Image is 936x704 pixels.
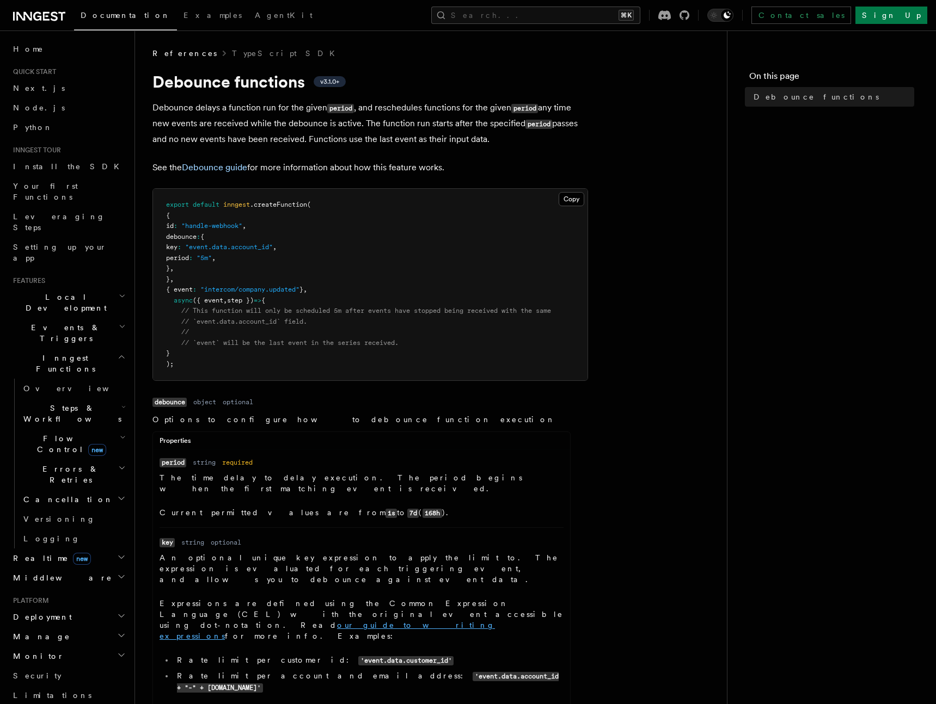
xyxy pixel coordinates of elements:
span: Deployment [9,612,72,622]
code: period [511,104,538,113]
span: : [193,286,197,293]
div: Inngest Functions [9,379,128,548]
span: Security [13,671,62,680]
span: new [73,553,91,565]
span: ({ event [193,297,223,304]
span: .createFunction [250,201,307,208]
code: debounce [152,398,187,407]
a: Overview [19,379,128,398]
code: period [160,458,186,467]
span: Features [9,276,45,285]
span: // This function will only be scheduled 5m after events have stopped being received with the same [181,307,551,314]
span: Errors & Retries [19,464,118,485]
li: Rate limit per customer id: [174,654,564,666]
span: Local Development [9,292,119,313]
code: key [160,538,175,547]
span: , [212,254,216,262]
span: } [166,275,170,283]
span: => [254,297,261,304]
kbd: ⌘K [619,10,634,21]
code: 'event.data.account_id + "-" + [DOMAIN_NAME]' [177,672,559,693]
a: Versioning [19,509,128,529]
span: Leveraging Steps [13,212,105,232]
span: Next.js [13,84,65,92]
a: Install the SDK [9,157,128,176]
a: AgentKit [248,3,319,29]
p: Debounce delays a function run for the given , and reschedules functions for the given any time n... [152,100,588,147]
span: Monitor [9,651,64,662]
a: Documentation [74,3,177,30]
span: id [166,222,174,230]
span: Cancellation [19,494,113,505]
span: default [193,201,219,208]
span: step }) [227,297,254,304]
button: Errors & Retries [19,459,128,490]
span: Inngest tour [9,146,61,155]
span: , [273,243,277,251]
span: Flow Control [19,433,120,455]
span: key [166,243,178,251]
span: "5m" [197,254,212,262]
span: Manage [9,631,70,642]
li: Rate limit per account and email address: [174,670,564,693]
dd: object [193,398,216,406]
dd: optional [211,538,241,547]
code: period [327,104,354,113]
a: Node.js [9,98,128,118]
dd: string [181,538,204,547]
p: See the for more information about how this feature works. [152,160,588,175]
a: Python [9,118,128,137]
span: , [170,264,174,272]
a: Setting up your app [9,237,128,268]
a: Next.js [9,78,128,98]
span: export [166,201,189,208]
button: Realtimenew [9,548,128,568]
button: Middleware [9,568,128,588]
span: "intercom/company.updated" [200,286,299,293]
span: Logging [23,534,80,543]
span: Python [13,123,53,132]
button: Inngest Functions [9,348,128,379]
span: } [299,286,303,293]
a: Home [9,39,128,59]
code: period [525,120,552,129]
span: , [170,275,174,283]
span: { event [166,286,193,293]
span: Overview [23,384,136,393]
code: 168h [423,509,442,518]
span: Middleware [9,572,112,583]
span: Setting up your app [13,243,107,262]
span: v3.1.0+ [320,77,339,86]
span: debounce [166,233,197,240]
span: inngest [223,201,250,208]
span: new [88,444,106,456]
p: Options to configure how to debounce function execution [152,414,571,425]
a: Debounce guide [182,162,247,172]
button: Flow Controlnew [19,429,128,459]
span: // `event` will be the last event in the series received. [181,339,399,347]
span: ( [307,201,311,208]
span: , [242,222,246,230]
p: Current permitted values are from to ( ). [160,507,564,518]
button: Local Development [9,287,128,318]
a: Debounce functions [749,87,914,107]
code: 'event.data.customer_id' [358,656,454,665]
a: Security [9,666,128,686]
a: Examples [177,3,248,29]
a: Your first Functions [9,176,128,207]
span: } [166,264,170,272]
span: // [181,328,189,336]
span: : [197,233,200,240]
a: Logging [19,529,128,548]
span: Debounce functions [754,91,879,102]
span: Limitations [13,691,91,700]
a: Contact sales [751,7,851,24]
span: period [166,254,189,262]
button: Copy [559,192,584,206]
button: Toggle dark mode [707,9,733,22]
span: { [261,297,265,304]
a: TypeScript SDK [232,48,341,59]
span: async [174,297,193,304]
h1: Debounce functions [152,72,588,91]
a: Sign Up [855,7,927,24]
